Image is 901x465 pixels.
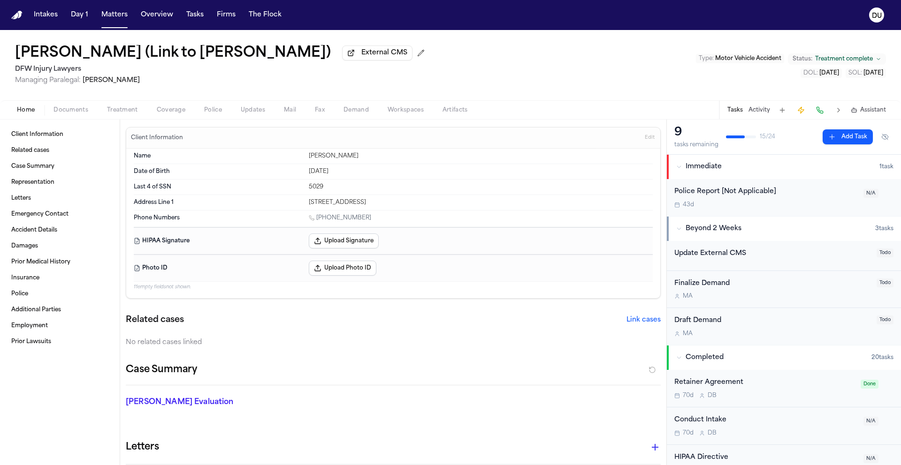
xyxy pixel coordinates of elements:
[683,201,694,209] span: 43d
[801,68,842,78] button: Edit DOL: 2025-06-13
[674,141,718,149] div: tasks remaining
[11,11,23,20] a: Home
[443,106,468,114] span: Artifacts
[134,214,180,222] span: Phone Numbers
[715,56,781,61] span: Motor Vehicle Accident
[53,106,88,114] span: Documents
[309,199,653,206] div: [STREET_ADDRESS]
[17,106,35,114] span: Home
[15,77,81,84] span: Managing Paralegal:
[309,214,371,222] a: Call 1 (972) 803-2845
[848,70,862,76] span: SOL :
[674,187,858,197] div: Police Report [Not Applicable]
[134,168,303,175] dt: Date of Birth
[98,7,131,23] button: Matters
[107,106,138,114] span: Treatment
[626,315,661,325] button: Link cases
[11,226,57,234] span: Accident Details
[11,274,39,282] span: Insurance
[696,54,784,63] button: Edit Type: Motor Vehicle Accident
[667,407,901,445] div: Open task: Conduct Intake
[11,290,28,298] span: Police
[309,152,653,160] div: [PERSON_NAME]
[11,210,69,218] span: Emergency Contact
[11,131,63,138] span: Client Information
[674,125,718,140] div: 9
[748,106,770,114] button: Activity
[863,70,883,76] span: [DATE]
[241,106,265,114] span: Updates
[863,189,878,198] span: N/A
[686,353,724,362] span: Completed
[8,191,112,206] a: Letters
[11,242,38,250] span: Damages
[8,270,112,285] a: Insurance
[872,13,882,19] text: DU
[67,7,92,23] button: Day 1
[245,7,285,23] button: The Flock
[126,314,184,327] h2: Related cases
[793,55,812,63] span: Status:
[642,130,657,145] button: Edit
[8,286,112,301] a: Police
[683,292,693,300] span: M A
[30,7,61,23] button: Intakes
[667,370,901,407] div: Open task: Retainer Agreement
[860,106,886,114] span: Assistant
[126,338,661,347] div: No related cases linked
[126,440,159,455] h1: Letters
[11,258,70,266] span: Prior Medical History
[863,417,878,426] span: N/A
[342,45,412,60] button: External CMS
[683,330,693,337] span: M A
[871,354,893,361] span: 20 task s
[388,106,424,114] span: Workspaces
[11,338,51,345] span: Prior Lawsuits
[851,106,886,114] button: Assistant
[803,70,818,76] span: DOL :
[126,362,197,377] h2: Case Summary
[15,45,331,62] h1: [PERSON_NAME] (Link to [PERSON_NAME])
[8,302,112,317] a: Additional Parties
[134,183,303,191] dt: Last 4 of SSN
[674,278,871,289] div: Finalize Demand
[686,224,741,233] span: Beyond 2 Weeks
[183,7,207,23] button: Tasks
[819,70,839,76] span: [DATE]
[11,147,49,154] span: Related cases
[877,315,893,324] span: Todo
[126,397,297,408] p: [PERSON_NAME] Evaluation
[877,278,893,287] span: Todo
[284,106,296,114] span: Mail
[15,64,428,75] h2: DFW Injury Lawyers
[11,322,48,330] span: Employment
[8,143,112,158] a: Related cases
[315,106,325,114] span: Fax
[813,104,826,117] button: Make a Call
[667,241,901,271] div: Open task: Update External CMS
[667,155,901,179] button: Immediate1task
[129,134,185,142] h3: Client Information
[794,104,808,117] button: Create Immediate Task
[674,415,858,426] div: Conduct Intake
[8,318,112,333] a: Employment
[667,179,901,216] div: Open task: Police Report [Not Applicable]
[137,7,177,23] button: Overview
[683,429,694,437] span: 70d
[863,454,878,463] span: N/A
[674,248,871,259] div: Update External CMS
[674,452,858,463] div: HIPAA Directive
[667,308,901,345] div: Open task: Draft Demand
[134,152,303,160] dt: Name
[11,11,23,20] img: Finch Logo
[8,223,112,238] a: Accident Details
[134,233,303,248] dt: HIPAA Signature
[8,159,112,174] a: Case Summary
[667,217,901,241] button: Beyond 2 Weeks3tasks
[83,77,140,84] span: [PERSON_NAME]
